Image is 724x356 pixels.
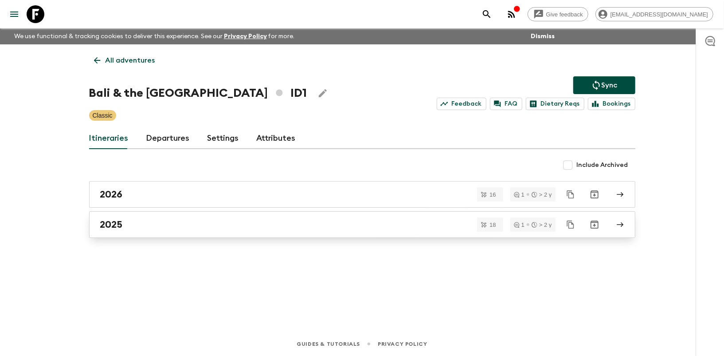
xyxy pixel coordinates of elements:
[437,98,486,110] a: Feedback
[586,186,603,203] button: Archive
[532,222,552,228] div: > 2 y
[314,84,332,102] button: Edit Adventure Title
[146,128,190,149] a: Departures
[5,5,23,23] button: menu
[11,28,298,44] p: We use functional & tracking cookies to deliver this experience. See our for more.
[526,98,584,110] a: Dietary Reqs
[577,161,628,170] span: Include Archived
[89,128,129,149] a: Itineraries
[588,98,635,110] a: Bookings
[541,11,588,18] span: Give feedback
[563,186,579,202] button: Duplicate
[606,11,713,18] span: [EMAIL_ADDRESS][DOMAIN_NAME]
[573,76,635,94] button: Sync adventure departures to the booking engine
[528,7,588,21] a: Give feedback
[478,5,496,23] button: search adventures
[490,98,522,110] a: FAQ
[106,55,155,66] p: All adventures
[89,181,635,208] a: 2026
[89,84,307,102] h1: Bali & the [GEOGRAPHIC_DATA] ID1
[586,216,603,233] button: Archive
[514,222,524,228] div: 1
[297,339,360,349] a: Guides & Tutorials
[224,33,267,40] a: Privacy Policy
[89,211,635,238] a: 2025
[595,7,713,21] div: [EMAIL_ADDRESS][DOMAIN_NAME]
[89,51,160,69] a: All adventures
[257,128,296,149] a: Attributes
[514,192,524,198] div: 1
[484,192,501,198] span: 16
[100,219,123,230] h2: 2025
[207,128,239,149] a: Settings
[484,222,501,228] span: 18
[93,111,113,120] p: Classic
[528,30,557,43] button: Dismiss
[378,339,427,349] a: Privacy Policy
[100,189,123,200] h2: 2026
[532,192,552,198] div: > 2 y
[602,80,618,91] p: Sync
[563,217,579,233] button: Duplicate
